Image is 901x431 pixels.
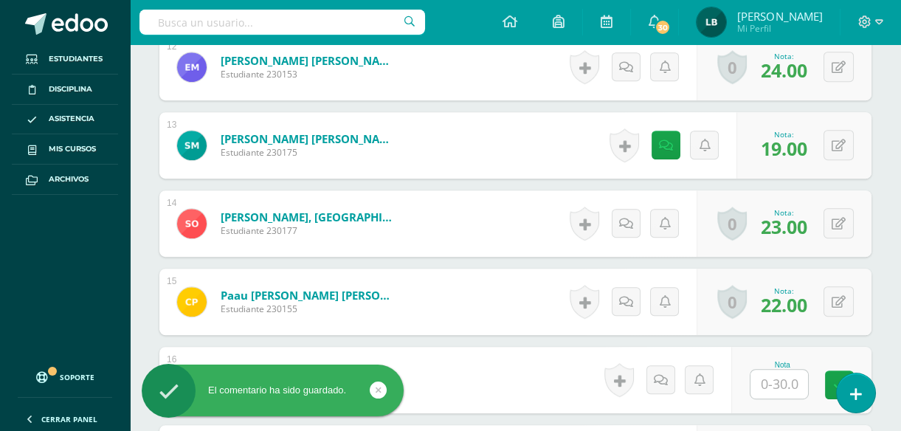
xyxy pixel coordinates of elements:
[737,9,822,24] span: [PERSON_NAME]
[49,113,94,125] span: Asistencia
[655,19,671,35] span: 30
[717,50,747,84] a: 0
[221,146,398,159] span: Estudiante 230175
[761,51,807,61] div: Nota:
[139,10,425,35] input: Busca un usuario...
[49,143,96,155] span: Mis cursos
[221,224,398,237] span: Estudiante 230177
[761,136,807,161] span: 19.00
[761,292,807,317] span: 22.00
[41,414,97,424] span: Cerrar panel
[49,53,103,65] span: Estudiantes
[12,75,118,105] a: Disciplina
[142,384,404,397] div: El comentario ha sido guardado.
[12,134,118,165] a: Mis cursos
[750,370,808,399] input: 0-30.0
[761,286,807,296] div: Nota:
[177,131,207,160] img: 3e9753926996521decb31660265fc305.png
[737,22,822,35] span: Mi Perfil
[177,52,207,82] img: 0cf839a4fd95f11f762381bc47c75e77.png
[12,44,118,75] a: Estudiantes
[717,285,747,319] a: 0
[60,372,94,382] span: Soporte
[221,131,398,146] a: [PERSON_NAME] [PERSON_NAME]
[697,7,726,37] img: 066aefb53e660acfbb28117153d86e1e.png
[18,357,112,393] a: Soporte
[12,165,118,195] a: Archivos
[12,105,118,135] a: Asistencia
[221,288,398,303] a: Paau [PERSON_NAME] [PERSON_NAME]
[761,207,807,218] div: Nota:
[221,68,398,80] span: Estudiante 230153
[221,53,398,68] a: [PERSON_NAME] [PERSON_NAME]
[221,303,398,315] span: Estudiante 230155
[717,207,747,241] a: 0
[177,209,207,238] img: 621494d428d5a544ef76802e90e6fd64.png
[761,129,807,139] div: Nota:
[750,361,815,369] div: Nota
[221,210,398,224] a: [PERSON_NAME], [GEOGRAPHIC_DATA]
[761,58,807,83] span: 24.00
[177,287,207,317] img: 5ce7bab7868b1f595c5d7a33432bc2e5.png
[49,83,92,95] span: Disciplina
[761,214,807,239] span: 23.00
[49,173,89,185] span: Archivos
